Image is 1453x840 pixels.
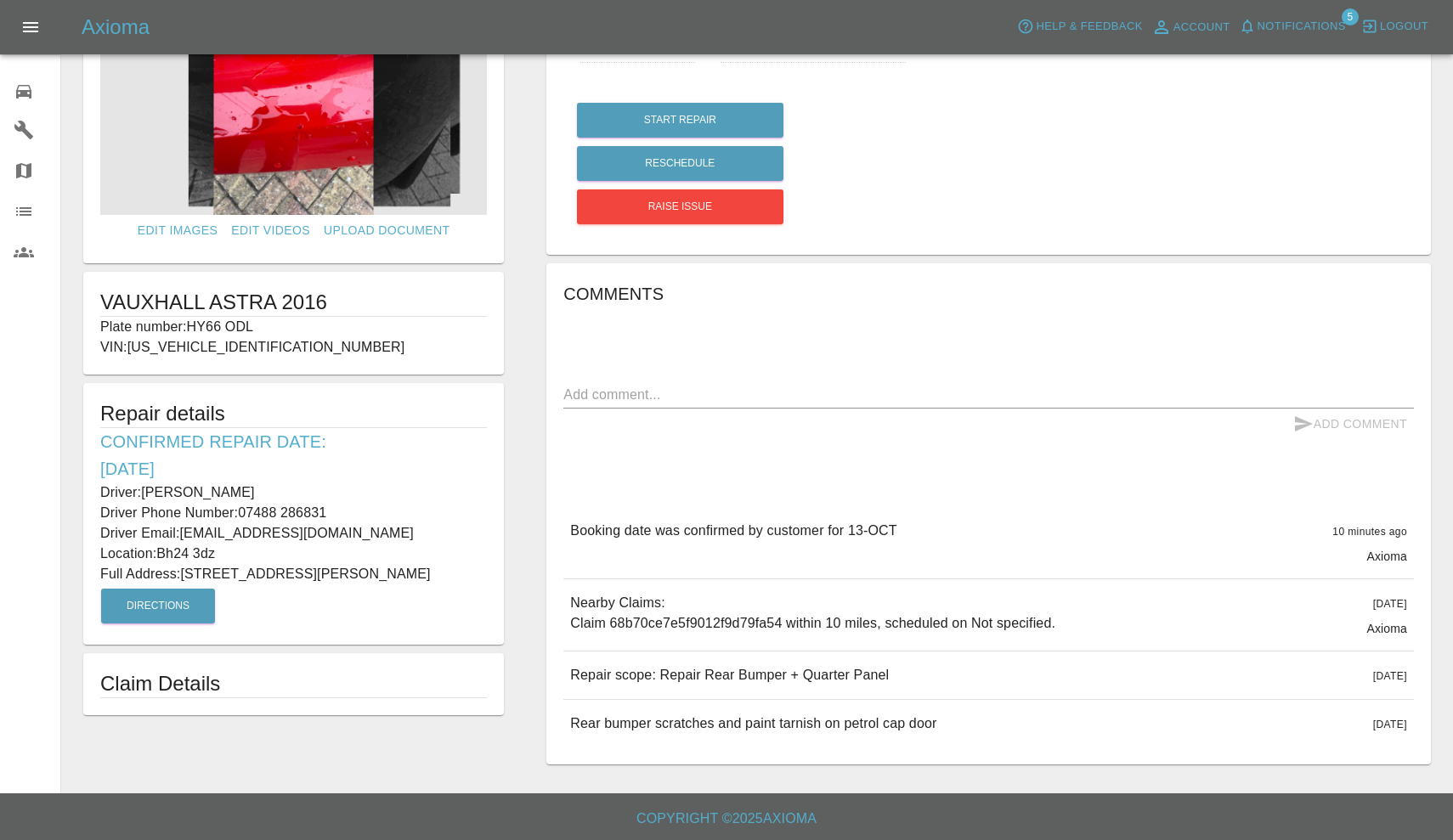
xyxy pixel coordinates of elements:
[577,146,783,181] button: Reschedule
[10,7,51,48] button: Open drawer
[577,189,783,224] button: Raise issue
[1342,8,1359,25] span: 5
[1332,526,1407,538] span: 10 minutes ago
[100,317,487,337] p: Plate number: HY66 ODL
[317,215,456,246] a: Upload Document
[131,215,224,246] a: Edit Images
[1357,14,1433,40] button: Logout
[100,503,487,523] p: Driver Phone Number: 07488 286831
[14,807,1439,831] h6: Copyright © 2025 Axioma
[1013,14,1146,40] button: Help & Feedback
[577,103,783,138] button: Start Repair
[1366,620,1407,637] p: Axioma
[1373,598,1407,610] span: [DATE]
[100,3,487,215] img: ec5f42b1-c9d9-41b7-97e6-8c40b010dca6
[570,665,889,685] p: Repair scope: Repair Rear Bumper + Quarter Panel
[100,564,487,584] p: Full Address: [STREET_ADDRESS][PERSON_NAME]
[1373,719,1407,730] span: [DATE]
[570,713,936,734] p: Rear bumper scratches and paint tarnish on petrol cap door
[570,521,896,541] p: Booking date was confirmed by customer for 13-OCT
[563,280,1414,307] h6: Comments
[100,400,487,427] h5: Repair details
[101,589,215,623] button: Directions
[1036,17,1142,37] span: Help & Feedback
[1173,18,1230,37] span: Account
[1258,17,1346,37] span: Notifications
[100,428,487,482] h6: Confirmed Repair Date: [DATE]
[82,14,150,41] h5: Axioma
[100,337,487,358] p: VIN: [US_VEHICLE_IDENTIFICATION_NUMBER]
[100,670,487,697] h1: Claim Details
[570,593,1055,634] p: Nearby Claims: Claim 68b70ce7e5f9012f9d79fa54 within 10 miles, scheduled on Not specified.
[100,523,487,544] p: Driver Email: [EMAIL_ADDRESS][DOMAIN_NAME]
[224,215,317,246] a: Edit Videos
[1147,14,1235,41] a: Account
[100,289,487,316] h1: VAUXHALL ASTRA 2016
[1380,17,1428,37] span: Logout
[1235,14,1350,40] button: Notifications
[100,544,487,564] p: Location: Bh24 3dz
[1366,548,1407,565] p: Axioma
[1373,670,1407,682] span: [DATE]
[100,482,487,503] p: Driver: [PERSON_NAME]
